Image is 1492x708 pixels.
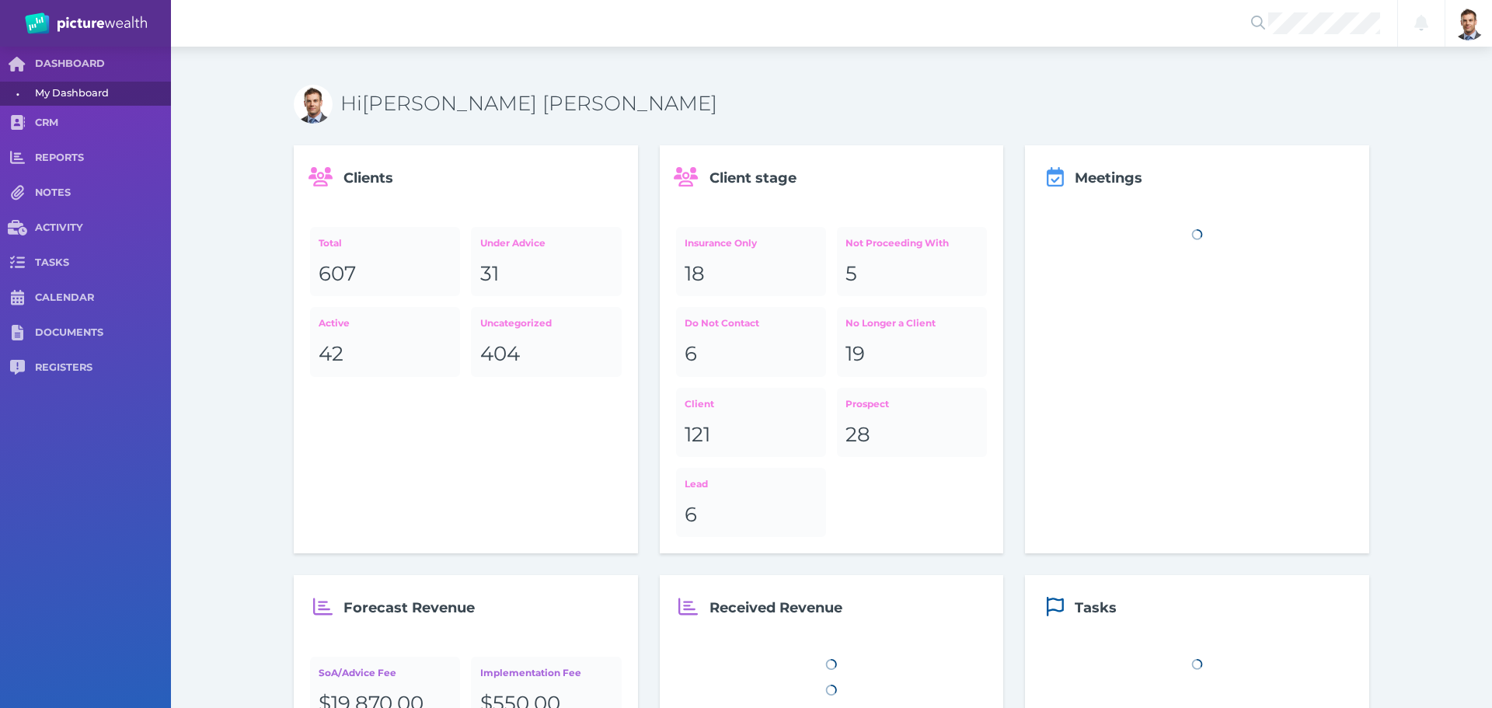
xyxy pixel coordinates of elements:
span: TASKS [35,256,171,270]
span: DASHBOARD [35,58,171,71]
span: REPORTS [35,152,171,165]
span: CRM [35,117,171,130]
span: Total [319,237,342,249]
span: Client [685,398,714,410]
div: 19 [845,341,978,368]
span: Do Not Contact [685,317,759,329]
span: Forecast Revenue [343,599,475,616]
div: 28 [845,422,978,448]
div: 18 [685,261,817,288]
span: Insurance Only [685,237,757,249]
span: Client stage [709,169,797,187]
span: Lead [685,478,708,490]
span: Prospect [845,398,889,410]
span: Meetings [1075,169,1142,187]
div: 6 [685,341,817,368]
a: Under Advice31 [471,227,621,296]
span: REGISTERS [35,361,171,375]
span: No Longer a Client [845,317,936,329]
span: NOTES [35,187,171,200]
img: PW [25,12,147,34]
span: DOCUMENTS [35,326,171,340]
span: Under Advice [480,237,546,249]
a: Total607 [310,227,460,296]
span: CALENDAR [35,291,171,305]
span: My Dashboard [35,82,166,106]
div: 6 [685,502,817,528]
div: 42 [319,341,451,368]
span: SoA/Advice Fee [319,667,396,678]
div: 121 [685,422,817,448]
h3: Hi [PERSON_NAME] [PERSON_NAME] [340,91,1369,117]
img: Bradley David Bond [294,85,333,124]
div: 31 [480,261,613,288]
div: 404 [480,341,613,368]
span: Not Proceeding With [845,237,949,249]
span: Received Revenue [709,599,842,616]
span: Active [319,317,350,329]
span: Uncategorized [480,317,552,329]
img: Brad Bond [1452,6,1486,40]
span: Clients [343,169,393,187]
span: Tasks [1075,599,1117,616]
a: Active42 [310,307,460,376]
span: ACTIVITY [35,221,171,235]
div: 607 [319,261,451,288]
span: Implementation Fee [480,667,581,678]
div: 5 [845,261,978,288]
